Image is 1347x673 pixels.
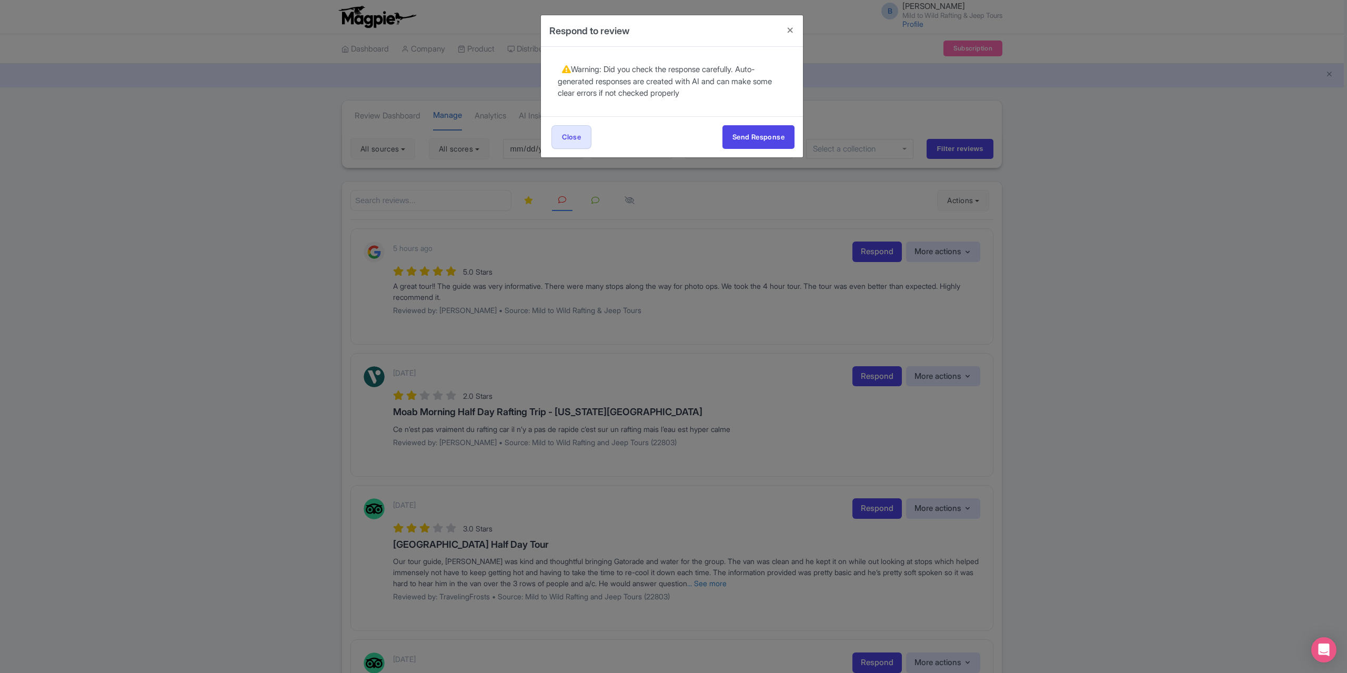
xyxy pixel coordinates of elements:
button: Send Response [722,125,795,149]
button: Close [778,15,803,45]
a: Close [551,125,591,149]
h4: Respond to review [549,24,630,38]
div: Open Intercom Messenger [1311,637,1336,662]
div: Warning: Did you check the response carefully. Auto-generated responses are created with AI and c... [558,64,786,99]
